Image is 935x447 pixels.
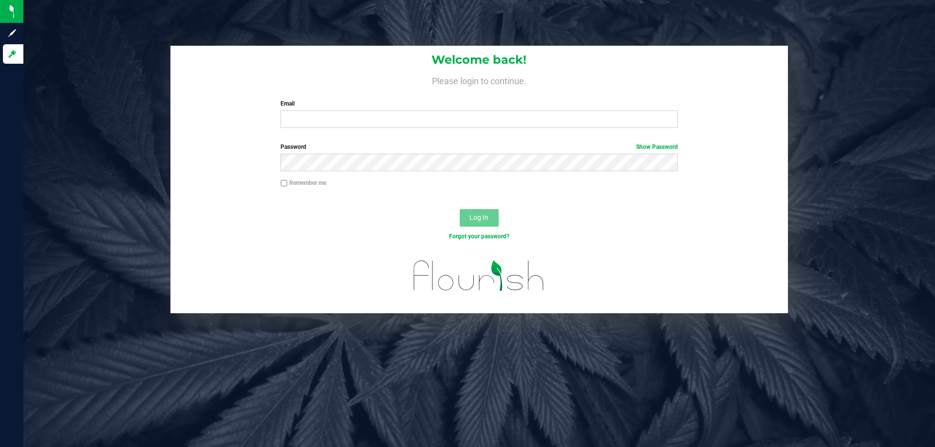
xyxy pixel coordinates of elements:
[460,209,499,227] button: Log In
[449,233,509,240] a: Forgot your password?
[280,99,677,108] label: Email
[170,74,788,86] h4: Please login to continue.
[469,214,488,221] span: Log In
[7,28,17,38] inline-svg: Sign up
[280,179,326,187] label: Remember me
[636,143,678,150] a: Show Password
[402,251,556,301] img: flourish_logo.svg
[7,49,17,59] inline-svg: Log in
[280,143,306,150] span: Password
[280,180,287,187] input: Remember me
[170,54,788,66] h1: Welcome back!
